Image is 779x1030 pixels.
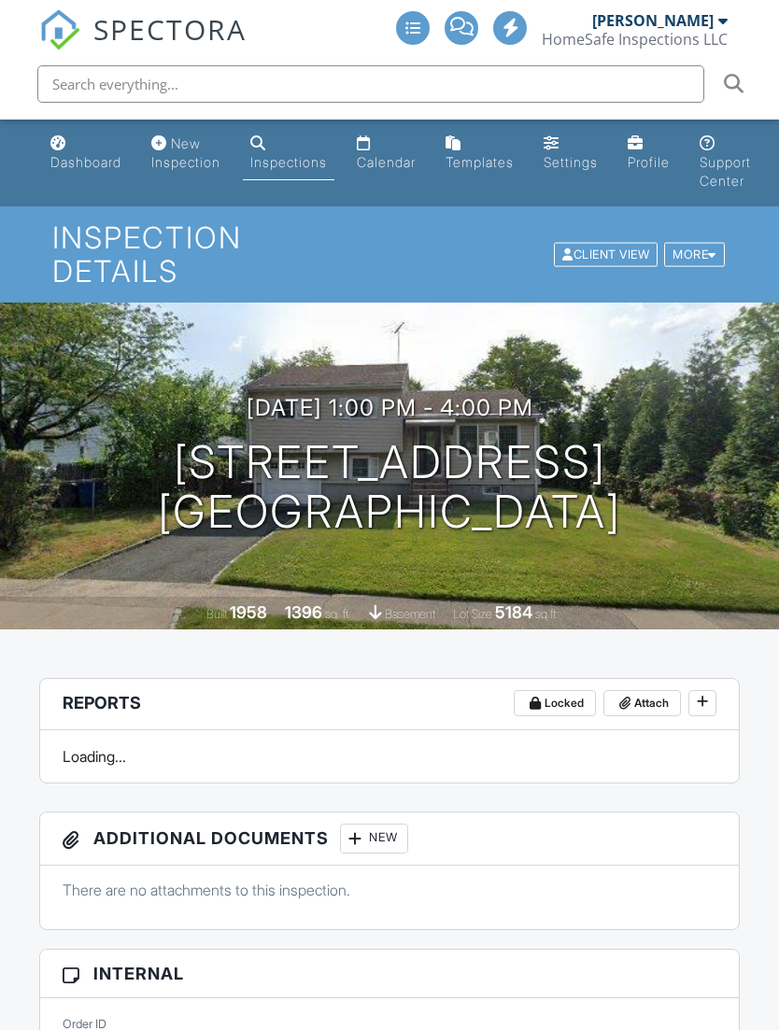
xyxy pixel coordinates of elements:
[43,127,129,180] a: Dashboard
[340,824,408,854] div: New
[250,154,327,170] div: Inspections
[542,30,728,49] div: HomeSafe Inspections LLC
[357,154,416,170] div: Calendar
[349,127,423,180] a: Calendar
[325,607,351,621] span: sq. ft.
[39,25,247,64] a: SPECTORA
[554,242,658,267] div: Client View
[438,127,521,180] a: Templates
[495,602,532,622] div: 5184
[63,880,717,900] p: There are no attachments to this inspection.
[700,154,751,189] div: Support Center
[40,950,740,998] h3: Internal
[158,438,621,537] h1: [STREET_ADDRESS] [GEOGRAPHIC_DATA]
[628,154,670,170] div: Profile
[592,11,714,30] div: [PERSON_NAME]
[664,242,725,267] div: More
[620,127,677,180] a: Company Profile
[243,127,334,180] a: Inspections
[151,135,220,170] div: New Inspection
[52,221,727,287] h1: Inspection Details
[453,607,492,621] span: Lot Size
[536,127,605,180] a: Settings
[247,395,533,420] h3: [DATE] 1:00 pm - 4:00 pm
[385,607,435,621] span: basement
[692,127,758,199] a: Support Center
[37,65,704,103] input: Search everything...
[544,154,598,170] div: Settings
[39,9,80,50] img: The Best Home Inspection Software - Spectora
[535,607,559,621] span: sq.ft.
[230,602,267,622] div: 1958
[285,602,322,622] div: 1396
[552,247,662,261] a: Client View
[206,607,227,621] span: Built
[50,154,121,170] div: Dashboard
[93,9,247,49] span: SPECTORA
[40,812,740,866] h3: Additional Documents
[144,127,228,180] a: New Inspection
[446,154,514,170] div: Templates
